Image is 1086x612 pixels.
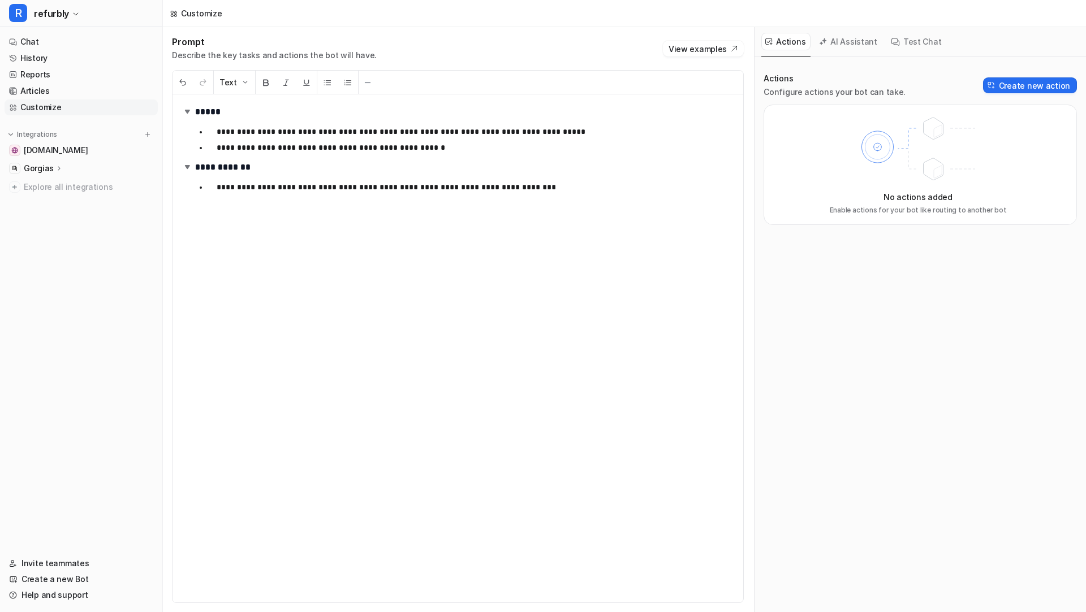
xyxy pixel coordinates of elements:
button: View examples [663,41,744,57]
p: Integrations [17,130,57,139]
a: Chat [5,34,158,50]
h1: Prompt [172,36,377,47]
button: Actions [761,33,811,50]
button: Underline [296,71,317,94]
button: Unordered List [317,71,338,94]
span: Explore all integrations [24,178,153,196]
button: Ordered List [338,71,358,94]
button: Redo [193,71,213,94]
button: Italic [276,71,296,94]
a: Explore all integrations [5,179,158,195]
a: Reports [5,67,158,83]
p: Actions [764,73,906,84]
img: Underline [302,78,311,87]
img: expand-arrow.svg [182,161,193,172]
a: Articles [5,83,158,99]
img: expand menu [7,131,15,138]
button: ─ [359,71,377,94]
p: Configure actions your bot can take. [764,86,906,98]
img: Gorgias [11,165,18,172]
span: [DOMAIN_NAME] [24,145,88,156]
a: History [5,50,158,66]
button: AI Assistant [815,33,882,50]
img: menu_add.svg [144,131,152,138]
span: R [9,4,27,22]
span: refurbly [34,6,69,21]
img: Bold [261,78,270,87]
img: Undo [178,78,187,87]
button: Create new action [983,77,1077,93]
img: expand-arrow.svg [182,106,193,117]
a: Invite teammates [5,555,158,571]
img: Dropdown Down Arrow [240,78,249,87]
div: Customize [181,7,222,19]
p: Enable actions for your bot like routing to another bot [830,205,1007,215]
img: Redo [199,78,208,87]
img: Italic [282,78,291,87]
button: Test Chat [887,33,946,50]
a: Customize [5,99,158,115]
button: Text [214,71,255,94]
p: Describe the key tasks and actions the bot will have. [172,50,377,61]
a: Help and support [5,587,158,603]
a: Create a new Bot [5,571,158,587]
button: Bold [256,71,276,94]
a: www.refurbly.se[DOMAIN_NAME] [5,142,158,158]
button: Integrations [5,129,61,140]
img: Ordered List [343,78,352,87]
img: explore all integrations [9,181,20,193]
p: Gorgias [24,163,54,174]
p: No actions added [884,191,953,203]
img: Create action [988,81,996,89]
button: Undo [173,71,193,94]
img: Unordered List [323,78,332,87]
img: www.refurbly.se [11,147,18,154]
